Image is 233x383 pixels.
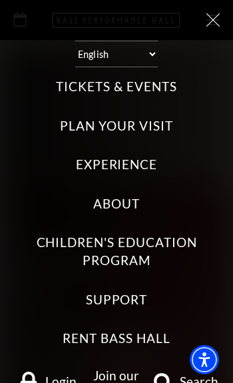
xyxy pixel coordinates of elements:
label: Plan Your Visit [60,117,172,135]
label: Children's Education Program [13,234,220,269]
label: Rent Bass Hall [63,330,170,348]
label: Support [86,291,148,309]
select: Select: [75,41,158,67]
label: Tickets & Events [56,78,176,96]
label: Experience [76,156,158,174]
label: About [93,195,140,213]
div: Accessibility Menu [190,345,219,374]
